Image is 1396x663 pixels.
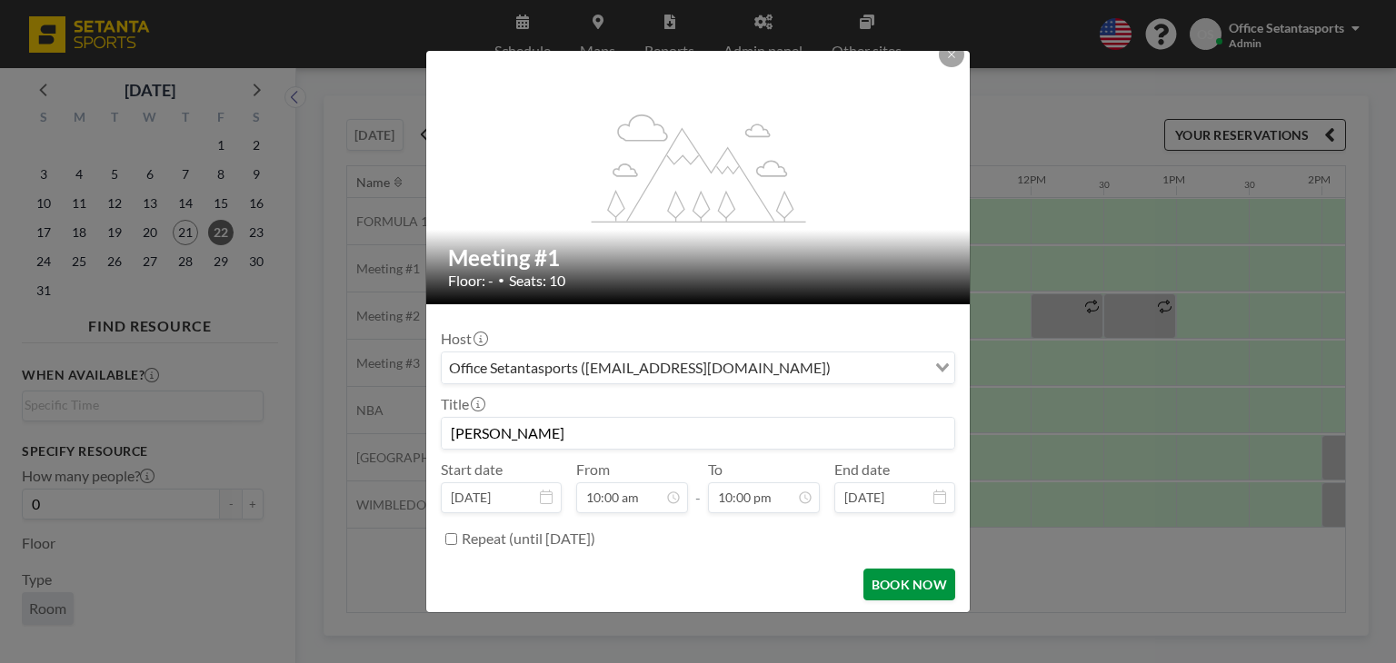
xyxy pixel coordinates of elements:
label: Repeat (until [DATE]) [462,529,595,548]
h2: Meeting #1 [448,244,950,272]
div: Search for option [442,352,954,383]
span: Office Setantasports ([EMAIL_ADDRESS][DOMAIN_NAME]) [445,356,834,380]
label: From [576,460,610,479]
label: Host [441,330,486,348]
g: flex-grow: 1.2; [592,114,806,223]
label: Start date [441,460,503,479]
label: Title [441,395,484,413]
label: To [708,460,723,479]
span: Floor: - [448,272,494,290]
input: Search for option [836,356,924,380]
label: End date [834,460,890,479]
button: BOOK NOW [863,569,955,600]
input: Office's reservation [442,418,954,449]
span: - [695,467,701,507]
span: • [498,273,504,287]
span: Seats: 10 [509,272,565,290]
